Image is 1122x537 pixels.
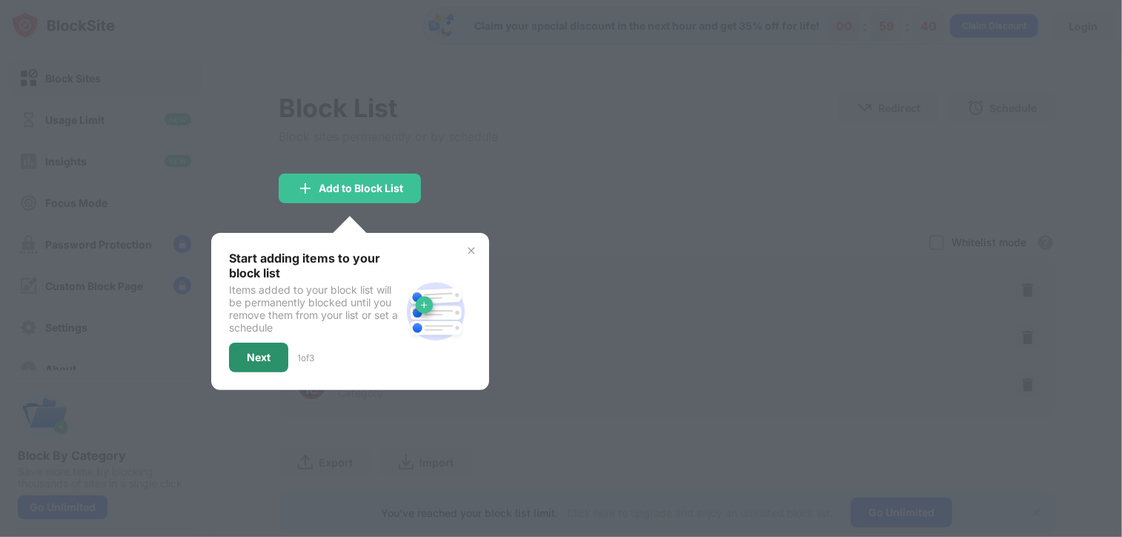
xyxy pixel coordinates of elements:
div: Start adding items to your block list [229,251,400,280]
div: Items added to your block list will be permanently blocked until you remove them from your list o... [229,283,400,334]
div: Add to Block List [319,182,403,194]
div: Next [247,352,270,363]
img: x-button.svg [465,245,477,257]
div: 1 of 3 [297,352,314,363]
img: block-site.svg [400,276,471,347]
